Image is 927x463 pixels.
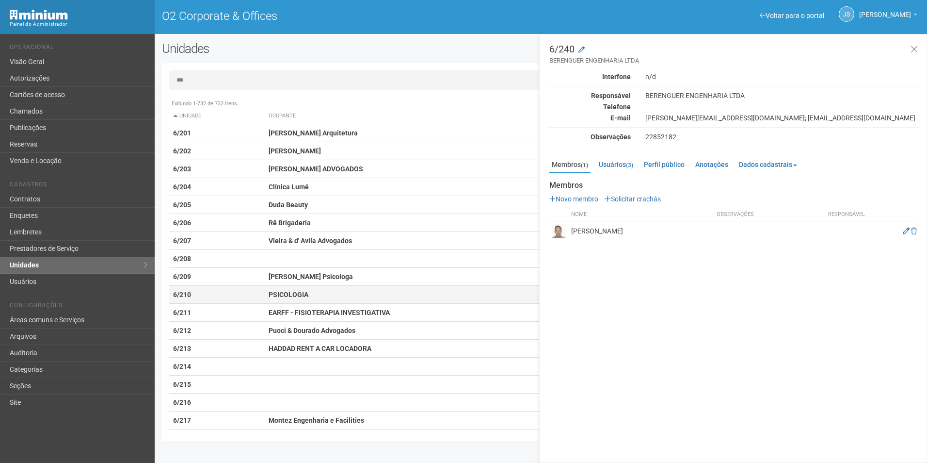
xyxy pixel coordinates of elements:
a: Perfil público [641,157,687,172]
strong: 6/204 [173,183,191,191]
th: Responsável [822,208,871,221]
th: Unidade: activate to sort column descending [169,108,265,124]
strong: 6/201 [173,129,191,137]
a: Membros(1) [549,157,591,173]
strong: EARFF - FISIOTERAPIA INVESTIGATIVA [269,309,390,316]
div: - [638,102,927,111]
a: Novo membro [549,195,598,203]
strong: 6/212 [173,327,191,334]
strong: [PERSON_NAME] [269,147,321,155]
a: Usuários(3) [596,157,636,172]
li: Operacional [10,44,147,54]
th: Ocupante: activate to sort column ascending [265,108,593,124]
strong: [PERSON_NAME] Arquitetura [269,129,358,137]
div: Responsável [542,91,638,100]
h3: 6/240 [549,44,919,65]
div: Painel do Administrador [10,20,147,29]
img: user.png [552,224,566,238]
strong: 6/202 [173,147,191,155]
strong: Clínica Lumé [269,183,309,191]
a: [PERSON_NAME] [859,12,917,20]
div: [PERSON_NAME][EMAIL_ADDRESS][DOMAIN_NAME]; [EMAIL_ADDRESS][DOMAIN_NAME] [638,114,927,122]
strong: 6/214 [173,363,191,370]
strong: PSICOLOGIA [269,291,308,298]
div: Observações [542,132,638,141]
strong: Montez Engenharia e Facilities [269,416,364,424]
strong: 6/211 [173,309,191,316]
strong: 6/205 [173,201,191,209]
strong: 6/215 [173,380,191,388]
strong: 6/203 [173,165,191,173]
a: Voltar para o portal [760,12,824,19]
strong: [PERSON_NAME] Psicologa [269,273,353,281]
a: Modificar a unidade [578,45,585,55]
td: [PERSON_NAME] [569,221,714,241]
li: Configurações [10,302,147,312]
div: BERENGUER ENGENHARIA LTDA [638,91,927,100]
strong: [PERSON_NAME] ADVOGADOS [269,165,363,173]
a: Anotações [693,157,731,172]
strong: Membros [549,181,919,190]
a: JS [839,6,854,22]
div: Exibindo 1-732 de 732 itens [169,99,914,108]
strong: Puoci & Dourado Advogados [269,327,355,334]
th: Observações [714,208,822,221]
div: 22852182 [638,132,927,141]
strong: 6/208 [173,255,191,263]
strong: Rê Brigaderia [269,219,311,227]
small: (3) [626,162,633,168]
span: Jeferson Souza [859,1,911,18]
strong: HADDAD RENT A CAR LOCADORA [269,345,371,352]
strong: 6/213 [173,345,191,352]
strong: 6/216 [173,398,191,406]
div: Telefone [542,102,638,111]
strong: 6/207 [173,237,191,245]
div: E-mail [542,114,638,122]
strong: 6/210 [173,291,191,298]
div: Interfone [542,72,638,81]
li: Cadastros [10,181,147,191]
strong: 6/209 [173,273,191,281]
div: n/d [638,72,927,81]
h2: Unidades [162,41,469,56]
h1: O2 Corporate & Offices [162,10,534,22]
strong: 6/217 [173,416,191,424]
strong: 6/206 [173,219,191,227]
a: Editar membro [903,227,910,235]
strong: Vieira & d' Avila Advogados [269,237,352,245]
img: Minium [10,10,68,20]
strong: Duda Beauty [269,201,308,209]
small: BERENGUER ENGENHARIA LTDA [549,56,919,65]
th: Nome [569,208,714,221]
a: Solicitar crachás [605,195,661,203]
small: (1) [581,162,588,168]
a: Dados cadastrais [736,157,799,172]
a: Excluir membro [911,227,917,235]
